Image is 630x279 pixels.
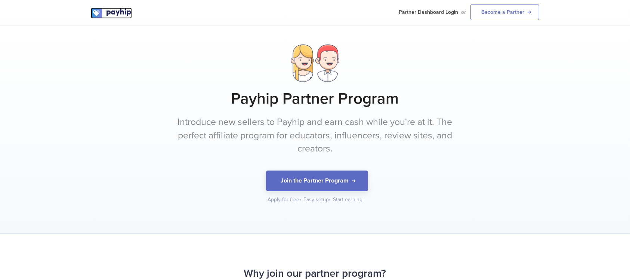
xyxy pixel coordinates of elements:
img: logo.svg [91,7,132,19]
span: • [299,196,301,203]
div: Easy setup [303,196,331,203]
img: dude.png [315,45,339,82]
img: lady.png [291,45,314,82]
div: Apply for free [268,196,302,203]
h1: Payhip Partner Program [91,89,539,108]
p: Introduce new sellers to Payhip and earn cash while you're at it. The perfect affiliate program f... [175,116,455,156]
div: Start earning [333,196,362,203]
button: Join the Partner Program [266,171,368,191]
span: • [329,196,331,203]
a: Become a Partner [470,4,539,20]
